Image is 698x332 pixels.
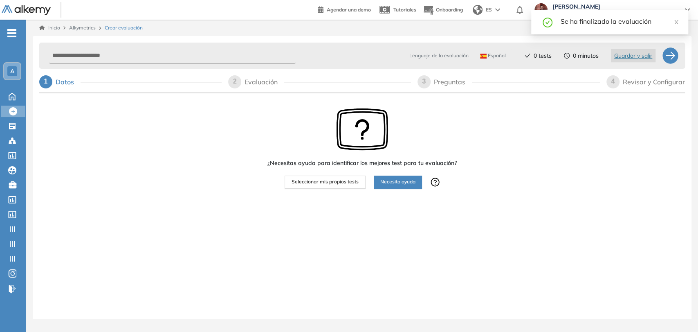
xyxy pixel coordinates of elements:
[486,6,492,14] span: ES
[7,32,16,34] i: -
[673,19,679,25] span: close
[525,53,530,59] span: check
[534,52,552,60] span: 0 tests
[2,5,51,16] img: Logo
[267,159,457,167] span: ¿Necesitas ayuda para identificar los mejores test para tu evaluación?
[10,68,14,75] span: A
[614,51,652,60] span: Guardar y salir
[318,4,371,14] a: Agendar una demo
[573,52,599,60] span: 0 minutos
[374,176,422,189] button: Necesito ayuda
[473,5,483,15] img: world
[327,7,371,13] span: Agendar una demo
[285,176,366,189] button: Seleccionar mis propios tests
[245,75,284,88] div: Evaluación
[480,54,487,59] img: ESP
[552,3,677,10] span: [PERSON_NAME]
[56,75,81,88] div: Datos
[561,16,678,26] div: Se ha finalizado la evaluación
[422,78,426,85] span: 3
[495,8,500,11] img: arrow
[44,78,48,85] span: 1
[436,7,463,13] span: Onboarding
[233,78,237,85] span: 2
[409,52,469,59] span: Lenguaje de la evaluación
[380,178,415,186] span: Necesito ayuda
[393,7,416,13] span: Tutoriales
[611,78,615,85] span: 4
[105,24,143,32] span: Crear evaluación
[423,1,463,19] button: Onboarding
[39,24,60,32] a: Inicio
[611,49,655,62] button: Guardar y salir
[623,75,685,88] div: Revisar y Configurar
[39,75,222,88] div: 1Datos
[292,178,359,186] span: Seleccionar mis propios tests
[434,75,472,88] div: Preguntas
[480,52,506,59] span: Español
[543,16,552,27] span: check-circle
[564,53,570,59] span: clock-circle
[69,25,96,31] span: Alkymetrics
